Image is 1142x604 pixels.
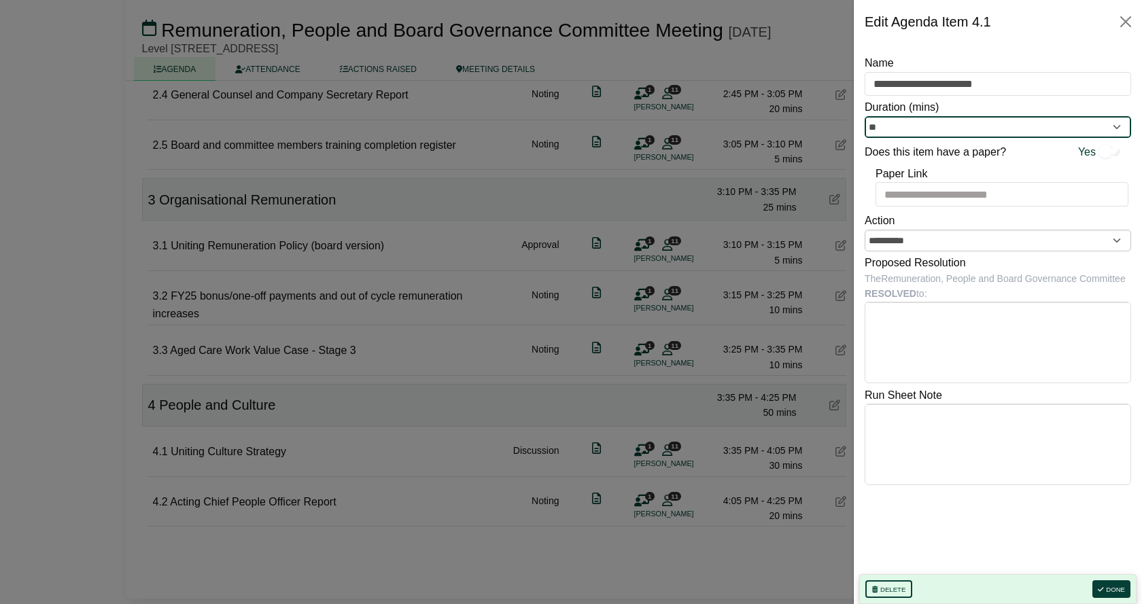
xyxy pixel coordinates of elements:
[865,254,966,272] label: Proposed Resolution
[1092,580,1130,598] button: Done
[865,212,895,230] label: Action
[865,54,894,72] label: Name
[1078,143,1096,161] span: Yes
[865,99,939,116] label: Duration (mins)
[865,271,1131,302] div: The Remuneration, People and Board Governance Committee to:
[865,143,1006,161] label: Does this item have a paper?
[865,11,991,33] div: Edit Agenda Item 4.1
[865,387,942,404] label: Run Sheet Note
[1115,11,1137,33] button: Close
[876,165,928,183] label: Paper Link
[865,288,916,299] b: RESOLVED
[865,580,912,598] button: Delete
